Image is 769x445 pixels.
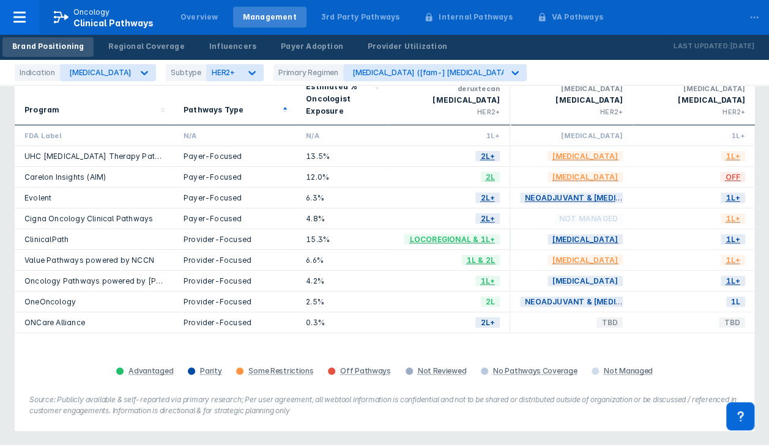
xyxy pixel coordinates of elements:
span: 2L+ [475,191,500,205]
div: [MEDICAL_DATA] [520,94,623,106]
span: Neoadjuvant & [MEDICAL_DATA] [520,191,664,205]
p: Oncology [73,7,110,18]
span: 1L+ [721,211,745,226]
div: 12.0% [306,172,378,182]
div: 1L+ [642,130,745,141]
a: Management [233,7,306,28]
a: UHC [MEDICAL_DATA] Therapy Pathways [24,152,179,161]
div: [MEDICAL_DATA] ([fam-] [MEDICAL_DATA] deruxtecan) [352,68,554,77]
p: Last Updated: [674,40,730,53]
span: 1L [726,295,745,309]
div: Indication [15,64,60,81]
figcaption: Source: Publicly available & self-reported via primary research; Per user agreement, all webtool ... [29,394,740,416]
a: OneOncology [24,297,76,306]
div: HER2+ [642,106,745,117]
div: Advantaged [128,366,173,376]
a: Carelon Insights (AIM) [24,172,106,182]
span: TBD [596,315,623,329]
a: Cigna Oncology Clinical Pathways [24,214,153,223]
span: 2L+ [475,211,500,226]
a: Provider Utilization [358,37,457,57]
div: 13.5% [306,151,378,161]
div: 0.3% [306,317,378,328]
span: Neoadjuvant & [MEDICAL_DATA] [520,295,664,309]
a: Overview [171,7,228,28]
div: Parity [200,366,221,376]
div: 6.6% [306,255,378,265]
span: TBD [719,315,745,329]
div: Provider-Focused [184,296,286,307]
div: Internal Pathways [439,12,512,23]
a: Regional Coverage [98,37,194,57]
div: 1L+ [398,130,500,141]
div: Primary Regimen [273,64,343,81]
div: Payer-Focused [184,193,286,203]
div: Provider Utilization [368,41,447,52]
div: [MEDICAL_DATA] [398,94,500,106]
div: HER2+ [398,106,500,117]
span: [MEDICAL_DATA] [548,149,623,163]
div: ... [742,2,767,28]
div: No Pathways Coverage [493,366,577,376]
div: Payer-Focused [184,213,286,224]
span: HER2+ [212,68,235,77]
div: VA Pathways [552,12,603,23]
a: Influencers [199,37,266,57]
span: 1L+ [475,274,500,288]
a: Oncology Pathways powered by [PERSON_NAME] [24,276,210,285]
div: Pathways Type [184,104,244,116]
div: Payer Adoption [281,41,343,52]
span: Locoregional & 1L+ [404,232,500,246]
div: Subtype [166,64,206,81]
a: Evolent [24,193,51,202]
div: Provider-Focused [184,276,286,286]
a: Value Pathways powered by NCCN [24,256,154,265]
span: 2L [481,170,500,184]
div: Estimated % Oncologist Exposure [306,81,371,117]
div: 2.5% [306,296,378,307]
div: Overview [180,12,218,23]
div: [MEDICAL_DATA] [642,83,745,94]
span: [MEDICAL_DATA] [548,253,623,267]
span: 1L+ [721,149,745,163]
span: 1L+ [721,191,745,205]
div: FDA Label [24,130,164,141]
div: Influencers [209,41,256,52]
div: Provider-Focused [184,234,286,245]
div: 3rd Party Pathways [321,12,400,23]
div: 4.8% [306,213,378,224]
div: Payer-Focused [184,151,286,161]
span: 1L+ [721,232,745,246]
span: Clinical Pathways [73,18,154,28]
div: [MEDICAL_DATA] [520,83,623,94]
span: 1L & 2L [462,253,500,267]
span: [MEDICAL_DATA] [548,170,623,184]
span: Not Managed [554,211,623,226]
a: Brand Positioning [2,37,94,57]
span: [MEDICAL_DATA] [548,274,623,288]
div: Regional Coverage [108,41,184,52]
span: 2L+ [475,315,500,329]
span: 1L+ [721,253,745,267]
span: 2L [481,295,500,309]
div: Contact Support [726,402,754,430]
span: 1L+ [721,274,745,288]
p: [DATE] [730,40,754,53]
div: Some Restrictions [248,366,313,376]
div: Program [24,104,59,116]
a: ClinicalPath [24,235,69,244]
div: 6.3% [306,193,378,203]
div: Not Reviewed [418,366,466,376]
a: 3rd Party Pathways [311,7,410,28]
a: Payer Adoption [271,37,353,57]
div: Provider-Focused [184,317,286,328]
div: N/A [306,130,378,141]
div: [MEDICAL_DATA] [642,94,745,106]
div: Payer-Focused [184,172,286,182]
div: HER2+ [520,106,623,117]
div: Brand Positioning [12,41,84,52]
div: 15.3% [306,234,378,245]
a: ONCare Alliance [24,318,85,327]
span: OFF [720,170,745,184]
div: [MEDICAL_DATA] [69,68,132,77]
